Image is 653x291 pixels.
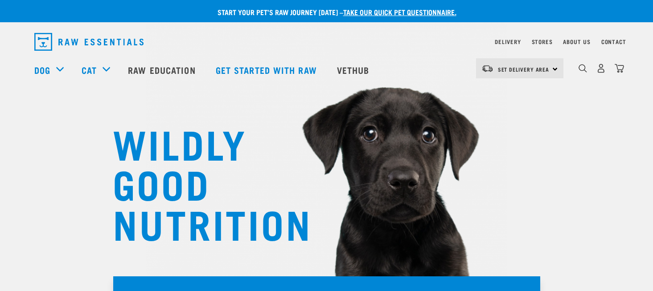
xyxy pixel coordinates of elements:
[343,10,456,14] a: take our quick pet questionnaire.
[119,52,206,88] a: Raw Education
[82,63,97,77] a: Cat
[328,52,381,88] a: Vethub
[596,64,606,73] img: user.png
[498,68,550,71] span: Set Delivery Area
[34,33,144,51] img: Raw Essentials Logo
[113,122,291,242] h1: WILDLY GOOD NUTRITION
[207,52,328,88] a: Get started with Raw
[563,40,590,43] a: About Us
[615,64,624,73] img: home-icon@2x.png
[27,29,626,54] nav: dropdown navigation
[532,40,553,43] a: Stores
[601,40,626,43] a: Contact
[495,40,521,43] a: Delivery
[481,65,493,73] img: van-moving.png
[579,64,587,73] img: home-icon-1@2x.png
[34,63,50,77] a: Dog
